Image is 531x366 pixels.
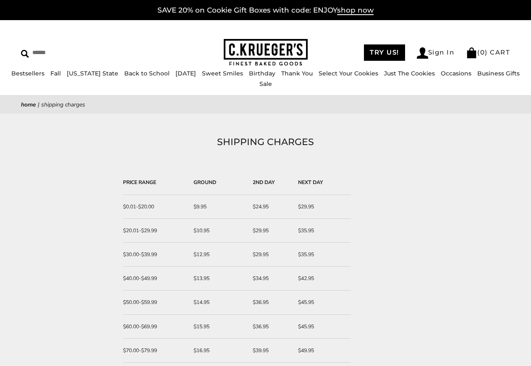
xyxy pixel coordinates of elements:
a: Select Your Cookies [319,70,378,77]
td: $16.95 [189,339,248,363]
span: 0 [480,48,485,56]
strong: NEXT DAY [298,179,323,186]
td: $45.95 [294,315,351,339]
span: SHIPPING CHARGES [41,101,85,109]
td: $39.95 [248,339,293,363]
img: Search [21,50,29,58]
h1: SHIPPING CHARGES [34,135,497,150]
a: Bestsellers [11,70,44,77]
nav: breadcrumbs [21,100,510,109]
td: $36.95 [248,315,293,339]
a: Sign In [417,47,455,59]
img: C.KRUEGER'S [224,39,308,66]
a: Sweet Smiles [202,70,243,77]
strong: PRICE RANGE [123,179,156,186]
td: $34.95 [248,267,293,291]
a: Fall [50,70,61,77]
td: $29.95 [294,195,351,219]
a: Home [21,101,36,109]
a: [DATE] [175,70,196,77]
td: $70.00-$79.99 [123,339,189,363]
td: $50.00-$59.99 [123,291,189,314]
a: [US_STATE] State [67,70,118,77]
a: SAVE 20% on Cookie Gift Boxes with code: ENJOYshop now [157,6,374,15]
a: Thank You [281,70,313,77]
td: $35.95 [294,243,351,267]
td: $13.95 [189,267,248,291]
a: Business Gifts [477,70,520,77]
td: $0.01-$20.00 [123,195,189,219]
strong: GROUND [194,179,216,186]
a: Just The Cookies [384,70,435,77]
strong: 2ND DAY [253,179,275,186]
div: $30.00-$39.99 [123,250,185,259]
td: $49.95 [294,339,351,363]
a: (0) CART [466,48,510,56]
span: shop now [337,6,374,15]
img: Account [417,47,428,59]
td: $10.95 [189,219,248,243]
td: $36.95 [248,291,293,314]
td: $14.95 [189,291,248,314]
a: Back to School [124,70,170,77]
a: Occasions [441,70,471,77]
td: $60.00-$69.99 [123,315,189,339]
td: $40.00-$49.99 [123,267,189,291]
span: $20.01-$29.99 [123,227,157,234]
img: Bag [466,47,477,58]
td: $29.95 [248,219,293,243]
td: $9.95 [189,195,248,219]
td: $12.95 [189,243,248,267]
span: | [38,101,39,109]
td: $35.95 [294,219,351,243]
input: Search [21,46,133,59]
a: Sale [259,80,272,88]
a: Birthday [249,70,275,77]
td: $15.95 [189,315,248,339]
td: $45.95 [294,291,351,314]
td: $42.95 [294,267,351,291]
td: $29.95 [248,243,293,267]
td: $24.95 [248,195,293,219]
a: TRY US! [364,44,405,61]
